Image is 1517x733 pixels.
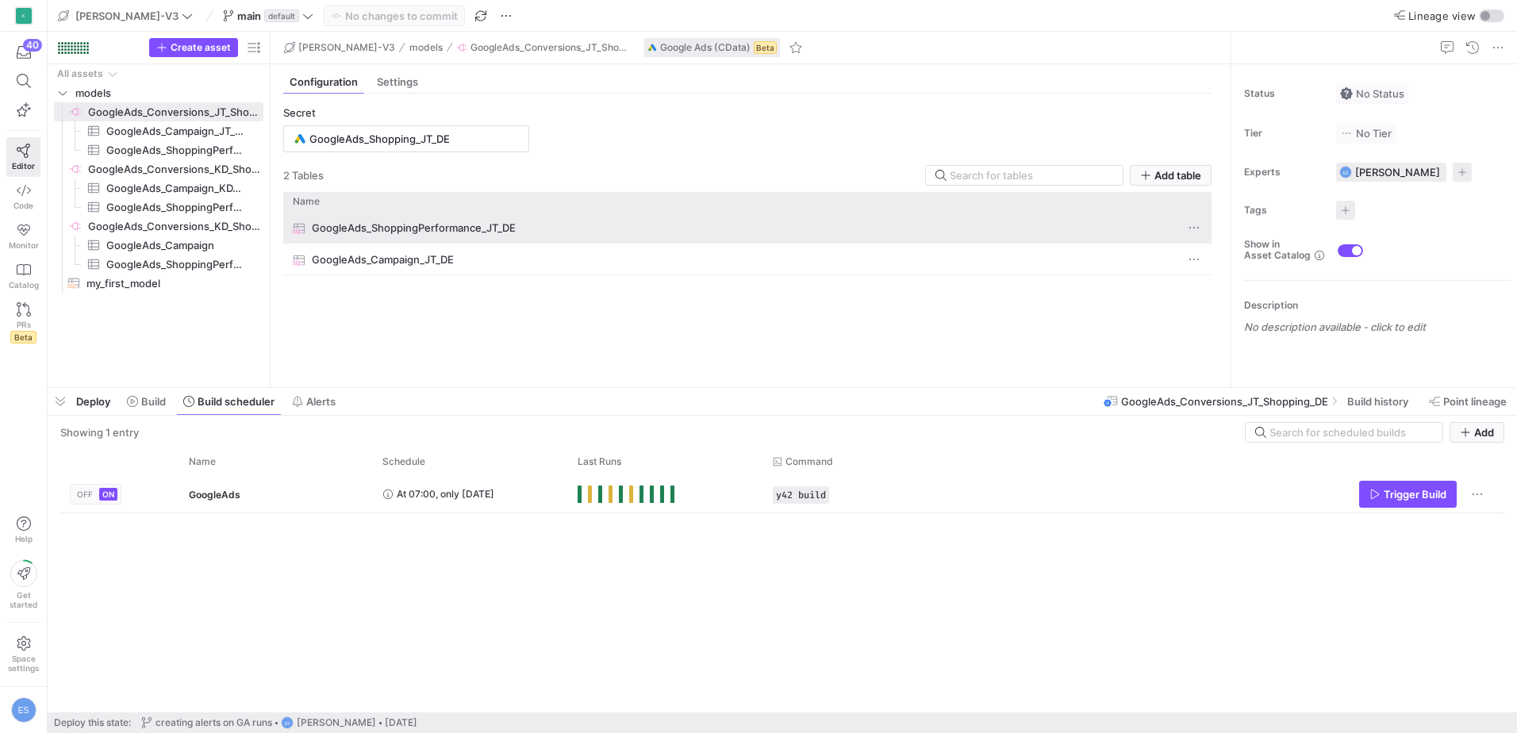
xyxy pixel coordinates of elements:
button: Build scheduler [176,388,282,415]
span: GoogleAds_Campaign​​​​​​​​​ [106,236,245,255]
button: models [405,38,447,57]
button: Add [1450,422,1504,443]
button: maindefault [219,6,317,26]
input: Search for tables [950,169,1113,182]
span: models [409,42,443,53]
a: GoogleAds_ShoppingPerformance_KD_AT​​​​​​​​​ [54,198,263,217]
span: PRs [17,320,31,329]
span: Build history [1347,395,1408,408]
span: Show in Asset Catalog [1244,239,1311,261]
span: GoogleAds_Conversions_JT_Shopping_DE [1121,395,1328,408]
button: Create asset [149,38,238,57]
img: No tier [1340,127,1353,140]
span: Name [293,196,320,207]
span: Deploy this state: [54,717,131,728]
div: Press SPACE to select this row. [54,178,263,198]
span: Code [13,201,33,210]
span: GoogleAds_Campaign_KD_AT​​​​​​​​​ [106,179,245,198]
button: [PERSON_NAME]-V3 [280,38,399,57]
div: Press SPACE to select this row. [54,83,263,102]
div: Press SPACE to select this row. [54,102,263,121]
a: Editor [6,137,40,177]
div: Press SPACE to select this row. [54,255,263,274]
span: Build scheduler [198,395,275,408]
span: Tags [1244,205,1323,216]
button: GoogleAds_Conversions_JT_Shopping_DE [452,38,635,57]
div: ES [281,716,294,729]
button: Getstarted [6,554,40,616]
a: GoogleAds_Campaign_KD_AT​​​​​​​​​ [54,178,263,198]
a: Catalog [6,256,40,296]
span: Space settings [8,654,39,673]
span: GoogleAds_ShoppingPerformance​​​​​​​​​ [106,255,245,274]
span: Schedule [382,456,425,467]
span: Add table [1154,169,1201,182]
div: 40 [23,39,42,52]
a: GoogleAds_Campaign_JT_DE​​​​​​​​​ [54,121,263,140]
span: Configuration [290,77,358,87]
span: GoogleAds_Campaign_JT_DE [312,244,454,275]
span: Build [141,395,166,408]
span: Tier [1244,128,1323,139]
span: GoogleAds_Conversions_KD_Shopping_DE​​​​​​​​ [88,217,261,236]
button: No statusNo Status [1336,83,1408,104]
button: [PERSON_NAME]-V3 [54,6,197,26]
span: No Status [1340,87,1404,100]
span: [PERSON_NAME] [297,717,376,728]
button: Help [6,509,40,551]
span: [PERSON_NAME]-V3 [75,10,179,22]
span: Google Ads (CData) [660,42,751,53]
img: undefined [294,132,306,145]
a: PRsBeta [6,296,40,350]
input: Search for a secret [309,132,519,145]
span: s [318,169,324,182]
span: Get started [10,590,37,609]
div: Press SPACE to select this row. [54,198,263,217]
a: Monitor [6,217,40,256]
div: ES [11,697,36,723]
a: GoogleAds_ShoppingPerformance​​​​​​​​​ [54,255,263,274]
span: my_first_model​​​​​​​​​​ [86,274,245,293]
span: GoogleAds_Conversions_JT_Shopping_DE [470,42,631,53]
span: [PERSON_NAME]-V3 [298,42,395,53]
a: K [6,2,40,29]
a: GoogleAds_Conversions_KD_Shopping_AT​​​​​​​​ [54,159,263,178]
div: Press SPACE to select this row. [54,140,263,159]
div: Press SPACE to select this row. [54,217,263,236]
span: OFF [77,489,93,499]
span: creating alerts on GA runs [156,717,272,728]
div: Press SPACE to select this row. [60,475,1504,513]
div: All assets [57,68,103,79]
span: GoogleAds_Conversions_JT_Shopping_DE​​​​​​​​ [88,103,261,121]
button: Build [120,388,173,415]
span: ON [102,489,114,499]
span: Deploy [76,395,110,408]
button: creating alerts on GA runsES[PERSON_NAME][DATE] [137,712,421,733]
button: Trigger Build [1359,481,1457,508]
span: Status [1244,88,1323,99]
span: GoogleAds_ShoppingPerformance_JT_DE [312,213,516,244]
span: Command [785,456,833,467]
img: undefined [647,43,657,52]
span: Add [1474,426,1494,439]
div: Press SPACE to select this row. [54,274,263,293]
div: Press SPACE to select this row. [54,121,263,140]
span: Last Runs [578,456,621,467]
a: Spacesettings [6,629,40,680]
p: No description available - click to edit [1244,320,1511,333]
div: K [16,8,32,24]
button: No tierNo Tier [1336,123,1396,144]
div: Press SPACE to select this row. [54,64,263,83]
button: ES [6,693,40,727]
input: Search for scheduled builds [1269,426,1433,439]
span: Catalog [9,280,39,290]
span: models [75,84,261,102]
span: Alerts [306,395,336,408]
div: Secret [283,106,529,119]
button: Build history [1340,388,1419,415]
a: GoogleAds_Campaign​​​​​​​​​ [54,236,263,255]
button: Alerts [285,388,343,415]
span: Name [189,456,216,467]
a: my_first_model​​​​​​​​​​ [54,274,263,293]
span: y42 build [776,489,826,501]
